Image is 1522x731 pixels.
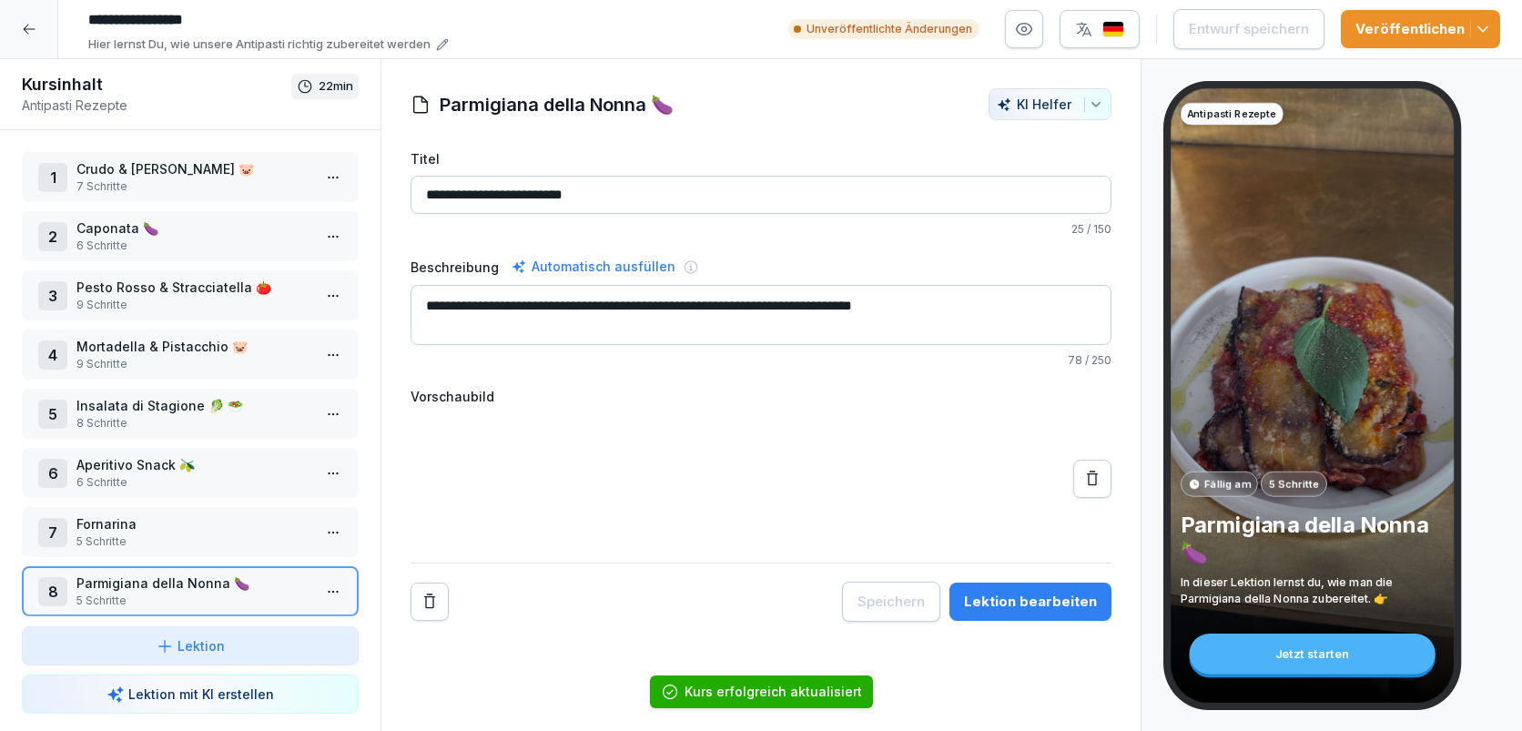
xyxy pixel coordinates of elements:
div: 7Fornarina5 Schritte [22,507,359,557]
p: Aperitivo Snack 🫒 [76,455,311,474]
div: 8 [38,577,67,606]
label: Vorschaubild [411,387,1111,406]
p: / 150 [411,221,1111,238]
div: 1Crudo & [PERSON_NAME] 🐷7 Schritte [22,152,359,202]
p: Antipasti Rezepte [22,96,291,115]
div: KI Helfer [997,96,1103,112]
label: Titel [411,149,1111,168]
button: Remove [411,583,449,621]
p: Parmigiana della Nonna 🍆 [1181,511,1444,565]
div: Kurs erfolgreich aktualisiert [685,683,862,701]
button: Veröffentlichen [1341,10,1500,48]
p: In dieser Lektion lernst du, wie man die Parmigiana della Nonna zubereitet. 👉 [1181,574,1444,606]
div: 6Aperitivo Snack 🫒6 Schritte [22,448,359,498]
div: 5Insalata di Stagione 🥬 🥗8 Schritte [22,389,359,439]
div: 5 [38,400,67,429]
p: Fornarina [76,514,311,533]
div: 8Parmigiana della Nonna 🍆5 Schritte [22,566,359,616]
div: Lektion bearbeiten [964,592,1097,612]
p: 5 Schritte [76,593,311,609]
button: Lektion [22,626,359,665]
p: 22 min [319,77,353,96]
p: 5 Schritte [1269,476,1319,492]
p: 9 Schritte [76,356,311,372]
p: Lektion mit KI erstellen [128,685,274,704]
h1: Kursinhalt [22,74,291,96]
div: 2Caponata 🍆6 Schritte [22,211,359,261]
p: 6 Schritte [76,474,311,491]
p: / 250 [411,352,1111,369]
div: Entwurf speichern [1189,19,1309,39]
div: Jetzt starten [1190,634,1436,674]
div: 7 [38,518,67,547]
div: Veröffentlichen [1355,19,1486,39]
span: 78 [1068,353,1082,367]
p: Unveröffentlichte Änderungen [807,21,972,37]
button: KI Helfer [989,88,1111,120]
p: 6 Schritte [76,238,311,254]
button: Lektion bearbeiten [949,583,1111,621]
p: Fällig am [1204,476,1250,492]
div: Automatisch ausfüllen [508,256,679,278]
div: 1 [38,163,67,192]
button: Entwurf speichern [1173,9,1324,49]
div: Speichern [857,592,925,612]
div: 4 [38,340,67,370]
p: 9 Schritte [76,297,311,313]
p: Mortadella & Pistacchio 🐷 [76,337,311,356]
h1: Parmigiana della Nonna 🍆 [440,91,674,118]
button: Lektion mit KI erstellen [22,675,359,714]
div: 6 [38,459,67,488]
p: Hier lernst Du, wie unsere Antipasti richtig zubereitet werden [88,36,431,54]
p: Lektion [178,636,225,655]
p: Insalata di Stagione 🥬 🥗 [76,396,311,415]
div: 3Pesto Rosso & Stracciatella 🍅9 Schritte [22,270,359,320]
div: 3 [38,281,67,310]
p: Pesto Rosso & Stracciatella 🍅 [76,278,311,297]
div: 4Mortadella & Pistacchio 🐷9 Schritte [22,330,359,380]
img: de.svg [1102,21,1124,38]
label: Beschreibung [411,258,499,277]
p: Crudo & [PERSON_NAME] 🐷 [76,159,311,178]
p: Antipasti Rezepte [1187,107,1276,122]
p: 5 Schritte [76,533,311,550]
div: 2 [38,222,67,251]
p: Parmigiana della Nonna 🍆 [76,574,311,593]
p: 8 Schritte [76,415,311,431]
span: 25 [1071,222,1084,236]
button: Speichern [842,582,940,622]
p: 7 Schritte [76,178,311,195]
p: Caponata 🍆 [76,218,311,238]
